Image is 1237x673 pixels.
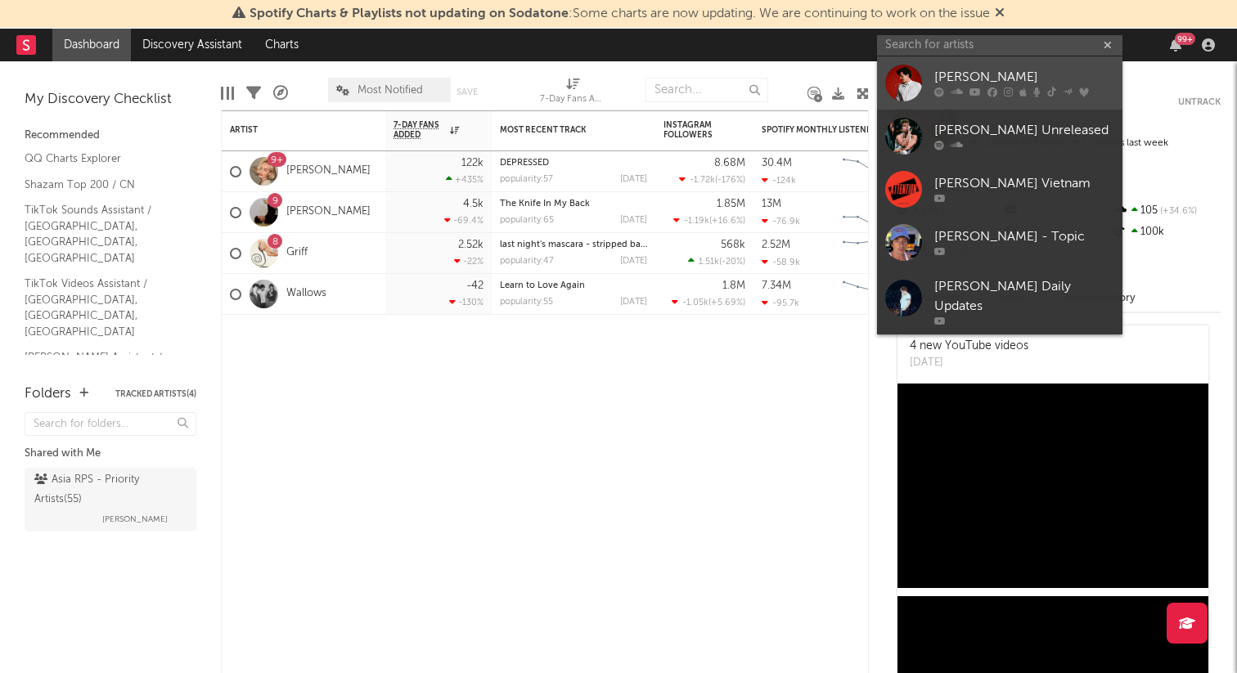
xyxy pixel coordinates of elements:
div: last night's mascara - stripped back version [500,240,647,249]
span: Most Notified [358,85,423,96]
div: DEPRESSED [500,159,647,168]
div: [PERSON_NAME] [934,68,1114,87]
div: -124k [762,175,796,186]
input: Search for folders... [25,412,196,436]
div: 99 + [1175,33,1195,45]
div: [DATE] [620,298,647,307]
div: 1.8M [722,280,745,291]
a: [PERSON_NAME] Unreleased [877,110,1122,163]
span: 1.51k [699,258,719,267]
a: TikTok Videos Assistant / [GEOGRAPHIC_DATA], [GEOGRAPHIC_DATA], [GEOGRAPHIC_DATA] [25,275,180,340]
a: TikTok Sounds Assistant / [GEOGRAPHIC_DATA], [GEOGRAPHIC_DATA], [GEOGRAPHIC_DATA] [25,201,180,267]
div: Folders [25,384,71,404]
div: [DATE] [620,216,647,225]
span: +34.6 % [1158,207,1197,216]
a: Dashboard [52,29,131,61]
div: 7-Day Fans Added (7-Day Fans Added) [540,70,605,117]
div: 100k [1112,222,1221,243]
a: [PERSON_NAME] [286,164,371,178]
div: ( ) [672,297,745,307]
span: -176 % [717,176,743,185]
div: -69.4 % [444,215,484,226]
div: [DATE] [910,355,1028,371]
a: [PERSON_NAME] Assistant / [GEOGRAPHIC_DATA]/[GEOGRAPHIC_DATA]/[GEOGRAPHIC_DATA] [25,348,364,382]
span: -1.05k [682,298,708,307]
div: 8.68M [714,158,745,168]
a: Charts [254,29,310,61]
div: 30.4M [762,158,792,168]
div: popularity: 57 [500,175,553,184]
a: QQ Charts Explorer [25,150,180,168]
div: popularity: 55 [500,298,553,307]
a: Wallows [286,287,326,301]
div: -95.7k [762,298,799,308]
span: -1.19k [684,217,709,226]
div: 4.5k [463,199,484,209]
a: Griff [286,246,308,260]
span: +5.69 % [711,298,743,307]
span: -1.72k [690,176,715,185]
span: -20 % [722,258,743,267]
div: My Discovery Checklist [25,90,196,110]
div: [DATE] [620,257,647,266]
div: Spotify Monthly Listeners [762,125,884,135]
div: 1.85M [717,199,745,209]
div: Artist [230,125,353,135]
div: -22 % [454,256,484,267]
button: 99+ [1170,38,1181,52]
input: Search for artists [877,35,1122,56]
div: ( ) [688,256,745,267]
div: [PERSON_NAME] Vietnam [934,174,1114,194]
a: Learn to Love Again [500,281,585,290]
button: Untrack [1178,94,1221,110]
div: [PERSON_NAME] Daily Updates [934,277,1114,316]
div: 568k [721,240,745,250]
div: The Knife In My Back [500,200,647,209]
div: 7.34M [762,280,791,291]
a: [PERSON_NAME] Daily Updates [877,269,1122,334]
div: popularity: 47 [500,257,554,266]
a: [PERSON_NAME] - Topic [877,216,1122,269]
div: 2.52k [458,240,484,250]
div: 4 new YouTube videos [910,338,1028,355]
div: ( ) [679,174,745,185]
span: +16.6 % [712,217,743,226]
div: -42 [466,280,484,291]
div: ( ) [673,215,745,226]
a: The Knife In My Back [500,200,590,209]
div: +435 % [446,174,484,185]
span: Dismiss [995,7,1005,20]
input: Search... [645,78,768,102]
span: Spotify Charts & Playlists not updating on Sodatone [250,7,569,20]
a: [PERSON_NAME] Vietnam [877,163,1122,216]
div: 13M [762,199,781,209]
button: Tracked Artists(4) [115,390,196,398]
svg: Chart title [835,192,909,233]
a: [PERSON_NAME] [877,56,1122,110]
div: Asia RPS - Priority Artists ( 55 ) [34,470,182,509]
span: [PERSON_NAME] [102,509,168,529]
span: 7-Day Fans Added [394,120,446,140]
a: Discovery Assistant [131,29,254,61]
div: 7-Day Fans Added (7-Day Fans Added) [540,90,605,110]
div: -130 % [449,297,484,307]
a: last night's mascara - stripped back version [500,240,684,249]
div: [PERSON_NAME] - Topic [934,227,1114,247]
span: : Some charts are now updating. We are continuing to work on the issue [250,7,990,20]
div: Shared with Me [25,444,196,464]
svg: Chart title [835,233,909,274]
div: Filters [246,70,261,117]
div: 105 [1112,200,1221,222]
a: Shazam Top 200 / CN [25,176,180,194]
div: -58.9k [762,257,800,267]
div: [DATE] [620,175,647,184]
a: Asia RPS - Priority Artists(55)[PERSON_NAME] [25,468,196,532]
div: A&R Pipeline [273,70,288,117]
svg: Chart title [835,151,909,192]
div: 2.52M [762,240,790,250]
div: Edit Columns [221,70,234,117]
svg: Chart title [835,274,909,315]
div: 122k [461,158,484,168]
div: Learn to Love Again [500,281,647,290]
a: DEPRESSED [500,159,549,168]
